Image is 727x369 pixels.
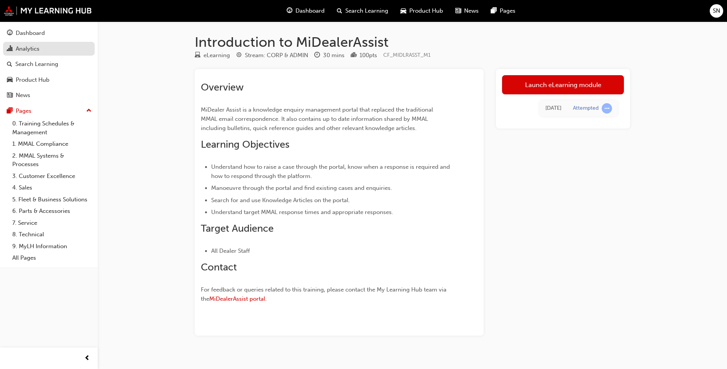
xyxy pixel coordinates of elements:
[602,103,612,114] span: learningRecordVerb_ATTEMPT-icon
[236,52,242,59] span: target-icon
[201,138,289,150] span: Learning Objectives
[7,61,12,68] span: search-icon
[491,6,497,16] span: pages-icon
[211,197,350,204] span: Search for and use Knowledge Articles on the portal.
[3,73,95,87] a: Product Hub
[314,51,345,60] div: Duration
[9,229,95,241] a: 8. Technical
[7,108,13,115] span: pages-icon
[314,52,320,59] span: clock-icon
[710,4,723,18] button: SN
[713,7,720,15] span: SN
[3,104,95,118] button: Pages
[211,247,250,254] span: All Dealer Staff
[16,76,49,84] div: Product Hub
[323,51,345,60] div: 30 mins
[7,92,13,99] span: news-icon
[573,105,599,112] div: Attempted
[295,7,325,15] span: Dashboard
[9,170,95,182] a: 3. Customer Excellence
[211,163,451,180] span: Understand how to raise a case through the portal, know when a response is required and how to re...
[203,51,230,60] div: eLearning
[383,52,431,58] span: Learning resource code
[3,25,95,104] button: DashboardAnalyticsSearch LearningProduct HubNews
[351,51,377,60] div: Points
[502,75,624,94] a: Launch eLearning module
[16,44,39,53] div: Analytics
[400,6,406,16] span: car-icon
[201,81,244,93] span: Overview
[9,194,95,206] a: 5. Fleet & Business Solutions
[195,34,630,51] h1: Introduction to MiDealerAssist
[9,182,95,194] a: 4. Sales
[265,295,267,302] span: .
[351,52,356,59] span: podium-icon
[9,205,95,217] a: 6. Parts & Accessories
[345,7,388,15] span: Search Learning
[15,60,58,69] div: Search Learning
[9,217,95,229] a: 7. Service
[201,106,435,132] span: MiDealer Assist is a knowledge enquiry management portal that replaced the traditional MMAL email...
[337,6,342,16] span: search-icon
[9,138,95,150] a: 1. MMAL Compliance
[500,7,515,15] span: Pages
[3,88,95,102] a: News
[195,51,230,60] div: Type
[3,57,95,71] a: Search Learning
[4,6,92,16] img: mmal
[3,26,95,40] a: Dashboard
[16,91,30,100] div: News
[195,52,200,59] span: learningResourceType_ELEARNING-icon
[7,30,13,37] span: guage-icon
[9,150,95,170] a: 2. MMAL Systems & Processes
[201,286,448,302] span: For feedback or queries related to this training, please contact the My Learning Hub team via the
[359,51,377,60] div: 100 pts
[287,6,292,16] span: guage-icon
[16,107,31,115] div: Pages
[16,29,45,38] div: Dashboard
[455,6,461,16] span: news-icon
[545,104,561,113] div: Sun Jul 27 2025 12:47:25 GMT+0800 (Australian Western Standard Time)
[464,7,479,15] span: News
[7,46,13,53] span: chart-icon
[9,241,95,252] a: 9. MyLH Information
[201,261,237,273] span: Contact
[394,3,449,19] a: car-iconProduct Hub
[485,3,522,19] a: pages-iconPages
[201,222,274,234] span: Target Audience
[209,295,265,302] a: MiDealerAssist portal
[449,3,485,19] a: news-iconNews
[86,106,92,116] span: up-icon
[84,354,90,363] span: prev-icon
[211,209,393,216] span: Understand target MMAL response times and appropriate responses.
[3,42,95,56] a: Analytics
[331,3,394,19] a: search-iconSearch Learning
[409,7,443,15] span: Product Hub
[211,184,392,191] span: Manoeuvre through the portal and find existing cases and enquiries.
[9,118,95,138] a: 0. Training Schedules & Management
[245,51,308,60] div: Stream: CORP & ADMIN
[7,77,13,84] span: car-icon
[9,252,95,264] a: All Pages
[236,51,308,60] div: Stream
[281,3,331,19] a: guage-iconDashboard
